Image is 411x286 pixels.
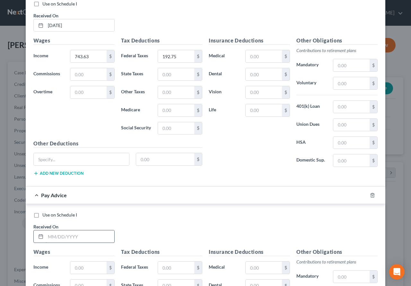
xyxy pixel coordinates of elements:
input: MM/DD/YYYY [46,230,114,243]
div: $ [194,104,202,116]
label: HSA [293,136,330,149]
input: 0.00 [333,59,370,71]
label: Mandatory [293,270,330,283]
span: Use on Schedule I [42,1,77,6]
p: Contributions to retirement plans [296,47,378,54]
div: Open Intercom Messenger [389,264,405,280]
div: $ [370,154,377,167]
span: Income [33,264,48,270]
input: 0.00 [333,119,370,131]
div: $ [194,153,202,165]
input: 0.00 [333,154,370,167]
div: $ [282,68,290,80]
label: Social Security [118,122,154,135]
div: $ [194,68,202,80]
input: MM/DD/YYYY [46,19,114,32]
input: 0.00 [333,137,370,149]
div: $ [107,68,114,80]
label: Other Taxes [118,86,154,99]
div: $ [107,50,114,62]
input: 0.00 [333,101,370,113]
span: Received On [33,224,58,229]
div: $ [282,104,290,116]
label: Overtime [30,86,67,99]
div: $ [107,86,114,98]
input: 0.00 [158,50,194,62]
div: $ [282,86,290,98]
h5: Tax Deductions [121,37,202,45]
label: 401(k) Loan [293,100,330,113]
input: 0.00 [158,122,194,134]
label: Federal Taxes [118,261,154,274]
h5: Insurance Deductions [209,248,290,256]
input: 0.00 [246,104,282,116]
div: $ [370,137,377,149]
input: 0.00 [158,104,194,116]
input: 0.00 [70,50,107,62]
div: $ [107,262,114,274]
span: Income [33,53,48,58]
label: Life [205,104,242,117]
label: Medical [205,261,242,274]
h5: Wages [33,37,115,45]
label: State Taxes [118,68,154,81]
input: 0.00 [333,77,370,89]
input: 0.00 [246,68,282,80]
span: Received On [33,13,58,18]
input: Specify... [34,153,129,165]
label: Federal Taxes [118,50,154,63]
h5: Insurance Deductions [209,37,290,45]
input: 0.00 [333,271,370,283]
input: 0.00 [158,262,194,274]
label: Commissions [30,68,67,81]
div: $ [194,262,202,274]
label: Voluntary [293,77,330,90]
h5: Other Obligations [296,37,378,45]
input: 0.00 [70,68,107,80]
div: $ [194,122,202,134]
div: $ [370,101,377,113]
label: Dental [205,68,242,81]
div: $ [370,59,377,71]
p: Contributions to retirement plans [296,259,378,265]
div: $ [282,50,290,62]
label: Domestic Sup. [293,154,330,167]
div: $ [370,77,377,89]
label: Vision [205,86,242,99]
h5: Wages [33,248,115,256]
div: $ [370,271,377,283]
button: Add new deduction [33,171,83,176]
input: 0.00 [70,262,107,274]
label: Medical [205,50,242,63]
input: 0.00 [70,86,107,98]
input: 0.00 [246,262,282,274]
span: Use on Schedule I [42,212,77,217]
input: 0.00 [246,86,282,98]
span: Pay Advice [41,192,67,198]
h5: Other Deductions [33,140,202,148]
div: $ [194,50,202,62]
input: 0.00 [158,68,194,80]
h5: Other Obligations [296,248,378,256]
label: Mandatory [293,59,330,72]
label: Medicare [118,104,154,117]
div: $ [194,86,202,98]
div: $ [370,119,377,131]
div: $ [282,262,290,274]
input: 0.00 [158,86,194,98]
input: 0.00 [136,153,195,165]
input: 0.00 [246,50,282,62]
label: Union Dues [293,118,330,131]
h5: Tax Deductions [121,248,202,256]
